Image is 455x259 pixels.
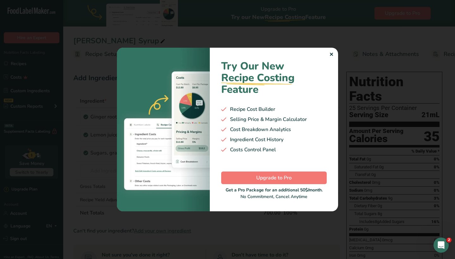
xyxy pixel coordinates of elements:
img: costing-image-1.bb94421.webp [117,48,210,211]
div: Selling Price & Margin Calculator [221,116,327,123]
span: Recipe Costing [221,71,294,85]
button: Upgrade to Pro [221,172,327,184]
div: Cost Breakdown Analytics [221,126,327,133]
div: Get a Pro Package for an additional 50$/month. [221,187,327,193]
span: Upgrade to Pro [256,174,292,182]
iframe: Intercom live chat [434,238,449,253]
span: 2 [446,238,452,243]
div: Recipe Cost Builder [221,105,327,113]
div: Ingredient Cost History [221,136,327,143]
h1: Try Our New Feature [221,60,327,95]
div: ✕ [329,51,333,58]
div: Costs Control Panel [221,146,327,154]
div: No Commitment, Cancel Anytime [221,187,327,200]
